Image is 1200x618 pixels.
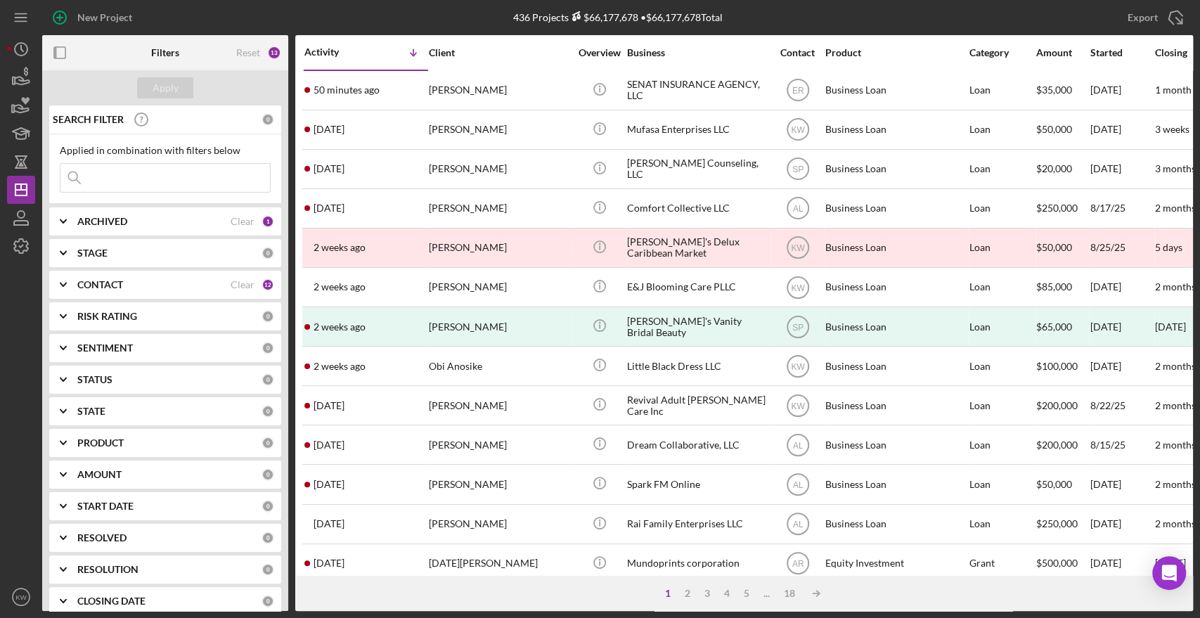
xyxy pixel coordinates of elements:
[77,596,146,607] b: CLOSING DATE
[429,72,569,109] div: [PERSON_NAME]
[1090,269,1154,306] div: [DATE]
[1090,47,1154,58] div: Started
[314,479,344,490] time: 2025-09-02 23:18
[969,465,1035,503] div: Loan
[262,215,274,228] div: 1
[1036,281,1072,292] span: $85,000
[825,150,966,188] div: Business Loan
[262,247,274,259] div: 0
[1090,72,1154,109] div: [DATE]
[1036,229,1089,266] div: $50,000
[792,204,803,214] text: AL
[1152,556,1186,590] div: Open Intercom Messenger
[1155,517,1196,529] time: 2 months
[627,150,768,188] div: [PERSON_NAME] Counseling, LLC
[429,426,569,463] div: [PERSON_NAME]
[627,387,768,424] div: Revival Adult [PERSON_NAME] Care Inc
[969,545,1035,582] div: Grant
[969,387,1035,424] div: Loan
[314,439,344,451] time: 2025-09-04 01:13
[627,465,768,503] div: Spark FM Online
[77,501,134,512] b: START DATE
[678,588,697,599] div: 2
[314,202,344,214] time: 2025-09-15 21:43
[969,308,1035,345] div: Loan
[1155,439,1196,451] time: 2 months
[1036,478,1072,490] span: $50,000
[969,426,1035,463] div: Loan
[627,426,768,463] div: Dream Collaborative, LLC
[429,111,569,148] div: [PERSON_NAME]
[77,279,123,290] b: CONTACT
[77,406,105,417] b: STATE
[737,588,756,599] div: 5
[77,374,112,385] b: STATUS
[231,279,254,290] div: Clear
[153,77,179,98] div: Apply
[1090,426,1154,463] div: 8/15/25
[262,373,274,386] div: 0
[1090,347,1154,385] div: [DATE]
[429,190,569,227] div: [PERSON_NAME]
[314,242,366,253] time: 2025-09-11 15:05
[1036,308,1089,345] div: $65,000
[1090,387,1154,424] div: 8/22/25
[77,216,127,227] b: ARCHIVED
[429,308,569,345] div: [PERSON_NAME]
[771,47,824,58] div: Contact
[314,124,344,135] time: 2025-09-23 22:11
[756,588,777,599] div: ...
[262,278,274,291] div: 12
[791,125,805,135] text: KW
[825,426,966,463] div: Business Loan
[1155,360,1196,372] time: 2 months
[1155,84,1192,96] time: 1 month
[627,190,768,227] div: Comfort Collective LLC
[792,165,803,174] text: SP
[1090,190,1154,227] div: 8/17/25
[267,46,281,60] div: 13
[77,311,137,322] b: RISK RATING
[969,506,1035,543] div: Loan
[969,47,1035,58] div: Category
[42,4,146,32] button: New Project
[429,150,569,188] div: [PERSON_NAME]
[1090,111,1154,148] div: [DATE]
[77,469,122,480] b: AMOUNT
[77,564,138,575] b: RESOLUTION
[969,190,1035,227] div: Loan
[262,468,274,481] div: 0
[1036,47,1089,58] div: Amount
[1090,465,1154,503] div: [DATE]
[825,269,966,306] div: Business Loan
[231,216,254,227] div: Clear
[151,47,179,58] b: Filters
[314,558,344,569] time: 2025-08-26 12:17
[314,163,344,174] time: 2025-09-23 00:31
[1155,321,1186,333] div: [DATE]
[791,243,805,253] text: KW
[1036,202,1078,214] span: $250,000
[1036,439,1078,451] span: $200,000
[1036,162,1072,174] span: $20,000
[314,361,366,372] time: 2025-09-08 17:19
[627,308,768,345] div: [PERSON_NAME]'s Vanity Bridal Beauty
[77,342,133,354] b: SENTIMENT
[1155,202,1196,214] time: 2 months
[15,593,27,601] text: KW
[969,269,1035,306] div: Loan
[1128,4,1158,32] div: Export
[314,518,344,529] time: 2025-08-28 22:34
[627,72,768,109] div: SENAT INSURANCE AGENCY, LLC
[825,465,966,503] div: Business Loan
[1090,506,1154,543] div: [DATE]
[429,269,569,306] div: [PERSON_NAME]
[429,387,569,424] div: [PERSON_NAME]
[7,583,35,611] button: KW
[1114,4,1193,32] button: Export
[77,437,124,449] b: PRODUCT
[825,347,966,385] div: Business Loan
[825,506,966,543] div: Business Loan
[1090,545,1154,582] div: [DATE]
[262,500,274,513] div: 0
